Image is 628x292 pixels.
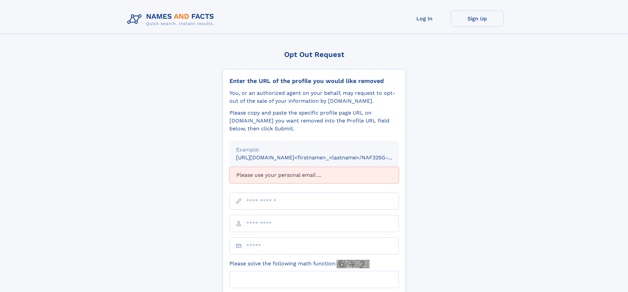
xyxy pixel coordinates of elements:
small: [URL][DOMAIN_NAME]<firstname>_<lastname>/NAF325G-xxxxxxxx [236,154,411,161]
label: Please solve the following math function: [229,260,370,268]
div: Please use your personal email ... [229,167,399,183]
div: Enter the URL of the profile you would like removed [229,77,399,85]
img: Logo Names and Facts [125,11,220,28]
a: Sign Up [451,11,504,27]
div: Please copy and paste the specific profile page URL on [DOMAIN_NAME] you want removed into the Pr... [229,109,399,133]
div: Example: [236,146,392,154]
a: Log In [398,11,451,27]
div: Opt Out Request [223,50,406,59]
div: You, or an authorized agent on your behalf, may request to opt-out of the sale of your informatio... [229,89,399,105]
